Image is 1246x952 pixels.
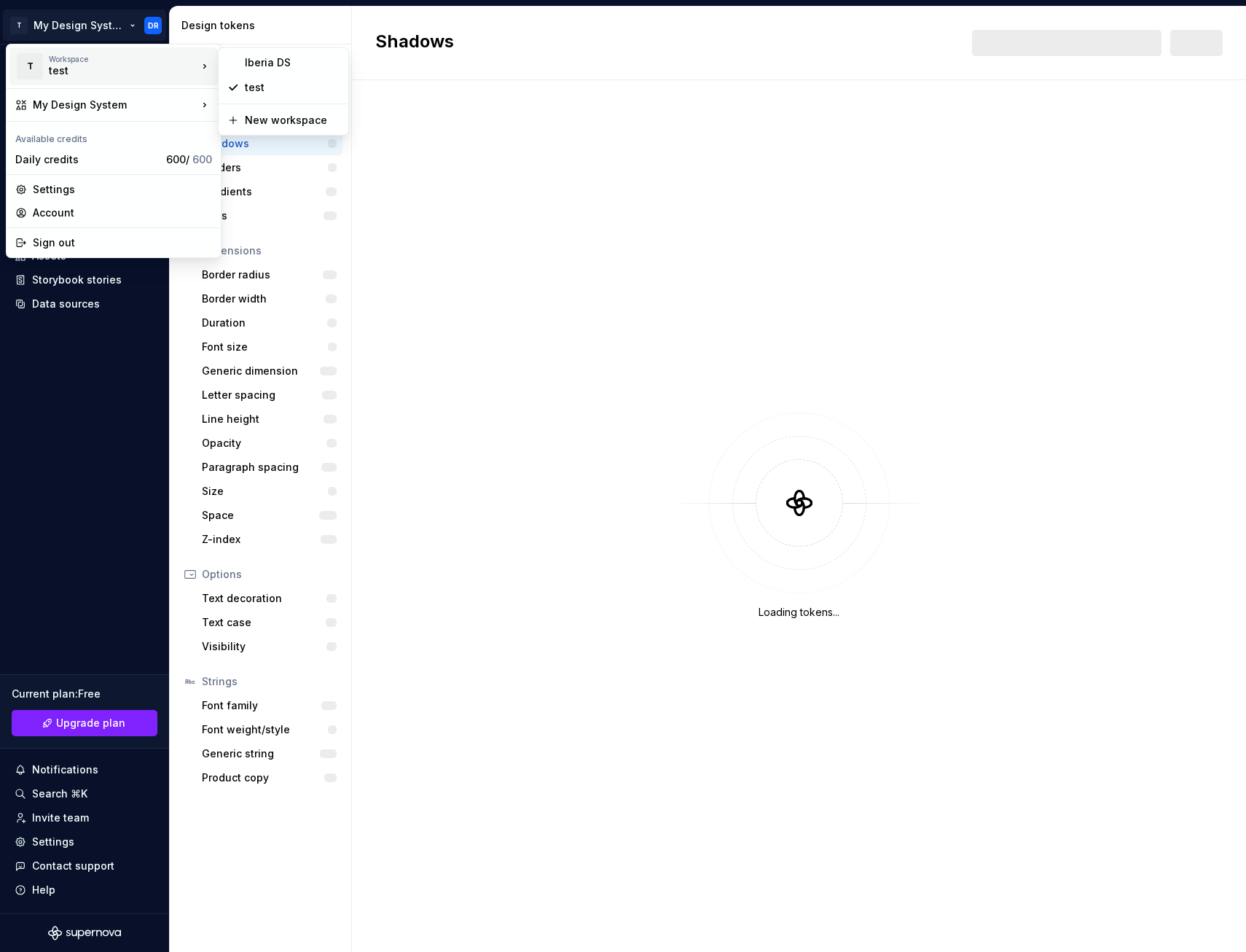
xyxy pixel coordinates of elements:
[192,153,212,165] span: 600
[17,53,43,79] div: T
[49,55,197,63] div: Workspace
[33,206,212,220] div: Account
[245,80,340,95] div: test
[33,182,212,197] div: Settings
[245,113,340,128] div: New workspace
[9,125,218,148] div: Available credits
[33,98,197,112] div: My Design System
[33,235,212,250] div: Sign out
[15,152,160,167] div: Daily credits
[166,153,212,165] span: 600 /
[245,55,340,70] div: Iberia DS
[49,63,173,78] div: test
